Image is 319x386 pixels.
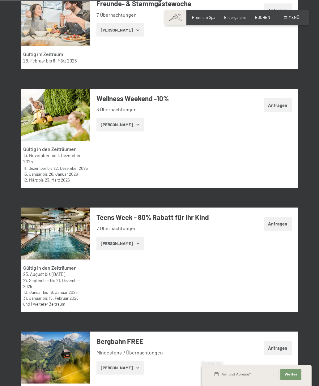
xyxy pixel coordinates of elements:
[23,277,88,289] div: bis
[224,15,246,20] a: Bildergalerie
[23,295,88,301] div: bis
[23,58,88,64] div: bis
[23,265,77,271] strong: Gültig in den Zeiträumen
[45,177,70,182] time: 23.03.2026
[23,177,38,182] time: 12.03.2026
[96,349,236,356] li: Mindestens 7 Übernachtungen
[264,341,292,355] button: Anfragen
[23,165,88,171] div: bis
[96,225,236,232] li: 7 Übernachtungen
[23,278,49,283] time: 27.09.2025
[53,165,88,171] time: 22.12.2025
[23,146,77,152] strong: Gültig in den Zeiträumen
[23,289,88,295] div: bis
[255,15,270,20] a: BUCHEN
[192,15,215,20] a: Premium Spa
[21,208,90,259] img: mss_renderimg.php
[49,295,79,301] time: 15.02.2026
[23,152,88,165] div: bis
[23,289,42,295] time: 10.01.2026
[49,171,78,177] time: 26.01.2026
[23,171,88,177] div: bis
[96,337,236,346] h3: Bergbahn FREE
[96,11,236,18] li: 7 Übernachtungen
[96,237,144,250] button: [PERSON_NAME]
[23,51,63,57] strong: Gültig im Zeitraum
[264,3,292,18] button: Anfragen
[284,372,297,377] span: Weiter
[23,301,65,307] a: und 1 weiterer Zeitraum
[21,332,90,384] img: mss_renderimg.php
[96,118,144,132] button: [PERSON_NAME]
[23,153,49,158] time: 13.11.2025
[23,177,88,183] div: bis
[96,212,236,222] h3: Teens Week - 80% Rabatt für Ihr Kind
[52,272,65,277] time: 14.09.2025
[23,171,42,177] time: 15.01.2026
[96,106,236,113] li: 3 Übernachtungen
[96,94,236,103] h3: Wellness Weekend -10%
[96,361,144,375] button: [PERSON_NAME]
[23,58,45,63] time: 28.02.2026
[96,23,144,37] button: [PERSON_NAME]
[23,271,88,277] div: bis
[202,361,223,365] span: Schnellanfrage
[21,89,90,141] img: mss_renderimg.php
[289,15,299,20] span: Menü
[23,165,46,171] time: 11.12.2025
[23,295,42,301] time: 31.01.2026
[53,58,77,63] time: 08.03.2026
[23,278,80,289] time: 21.12.2025
[264,98,292,112] button: Anfragen
[23,153,81,164] time: 01.12.2025
[264,217,292,231] button: Anfragen
[23,272,44,277] time: 23.08.2025
[280,369,301,380] button: Weiter
[49,289,78,295] time: 18.01.2026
